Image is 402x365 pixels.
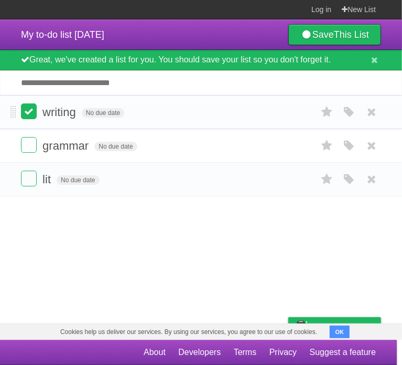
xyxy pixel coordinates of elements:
a: Privacy [269,342,297,362]
span: My to-do list [DATE] [21,29,104,40]
span: Buy me a coffee [310,318,376,336]
label: Done [21,171,37,186]
span: No due date [57,175,99,185]
a: Buy me a coffee [288,317,381,337]
a: Developers [178,342,221,362]
a: SaveThis List [288,24,381,45]
label: Star task [317,171,337,188]
a: About [144,342,166,362]
label: Star task [317,137,337,154]
span: Cookies help us deliver our services. By using our services, you agree to our use of cookies. [50,324,328,340]
button: OK [330,326,350,338]
a: Terms [234,342,257,362]
label: Star task [317,103,337,121]
span: grammar [42,139,91,152]
span: writing [42,106,79,119]
b: This List [334,29,369,40]
a: Suggest a feature [310,342,376,362]
label: Done [21,137,37,153]
span: No due date [94,142,137,151]
span: lit [42,173,53,186]
span: No due date [82,108,124,118]
img: Buy me a coffee [294,318,308,336]
label: Done [21,103,37,119]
